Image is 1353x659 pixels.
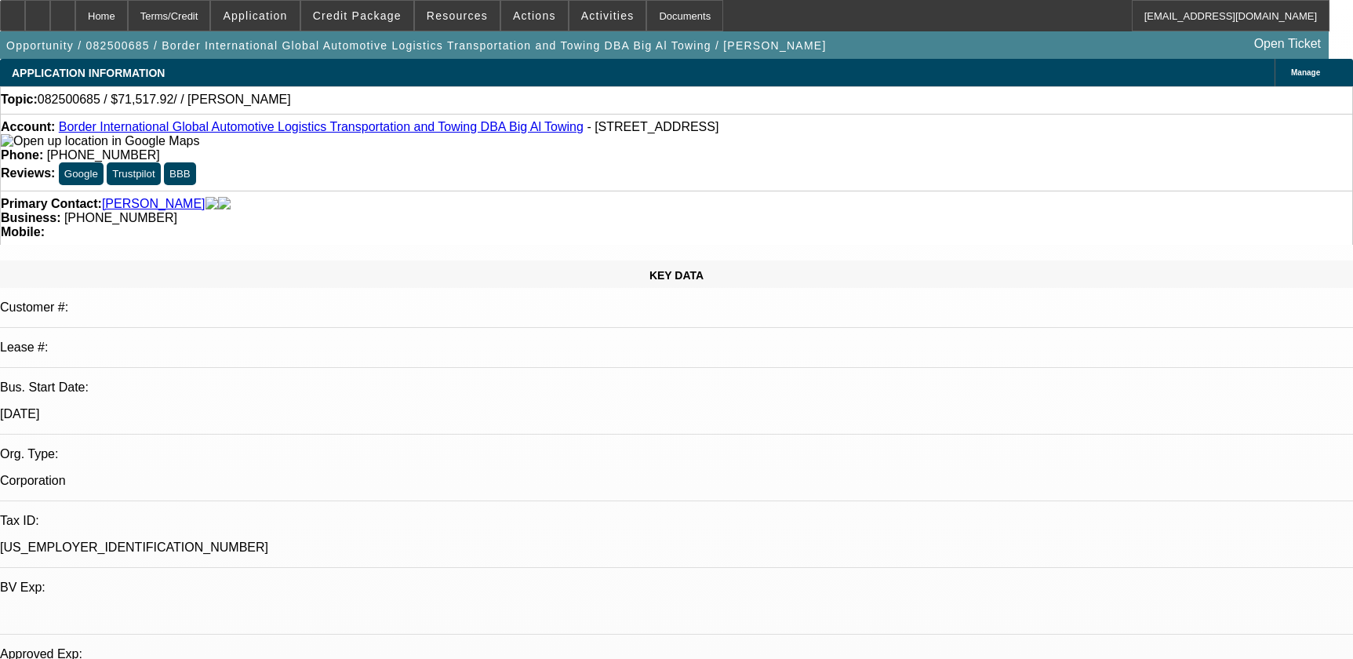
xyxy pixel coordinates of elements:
[513,9,556,22] span: Actions
[587,120,718,133] span: - [STREET_ADDRESS]
[1,134,199,148] img: Open up location in Google Maps
[649,269,704,282] span: KEY DATA
[415,1,500,31] button: Resources
[38,93,291,107] span: 082500685 / $71,517.92/ / [PERSON_NAME]
[1,211,60,224] strong: Business:
[1,120,55,133] strong: Account:
[301,1,413,31] button: Credit Package
[1291,68,1320,77] span: Manage
[1,148,43,162] strong: Phone:
[164,162,196,185] button: BBB
[1,134,199,147] a: View Google Maps
[501,1,568,31] button: Actions
[223,9,287,22] span: Application
[211,1,299,31] button: Application
[427,9,488,22] span: Resources
[581,9,635,22] span: Activities
[102,197,205,211] a: [PERSON_NAME]
[1,197,102,211] strong: Primary Contact:
[569,1,646,31] button: Activities
[218,197,231,211] img: linkedin-icon.png
[1,166,55,180] strong: Reviews:
[47,148,160,162] span: [PHONE_NUMBER]
[313,9,402,22] span: Credit Package
[205,197,218,211] img: facebook-icon.png
[12,67,165,79] span: APPLICATION INFORMATION
[1248,31,1327,57] a: Open Ticket
[107,162,160,185] button: Trustpilot
[64,211,177,224] span: [PHONE_NUMBER]
[1,225,45,238] strong: Mobile:
[59,162,104,185] button: Google
[59,120,584,133] a: Border International Global Automotive Logistics Transportation and Towing DBA Big Al Towing
[6,39,827,52] span: Opportunity / 082500685 / Border International Global Automotive Logistics Transportation and Tow...
[1,93,38,107] strong: Topic:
